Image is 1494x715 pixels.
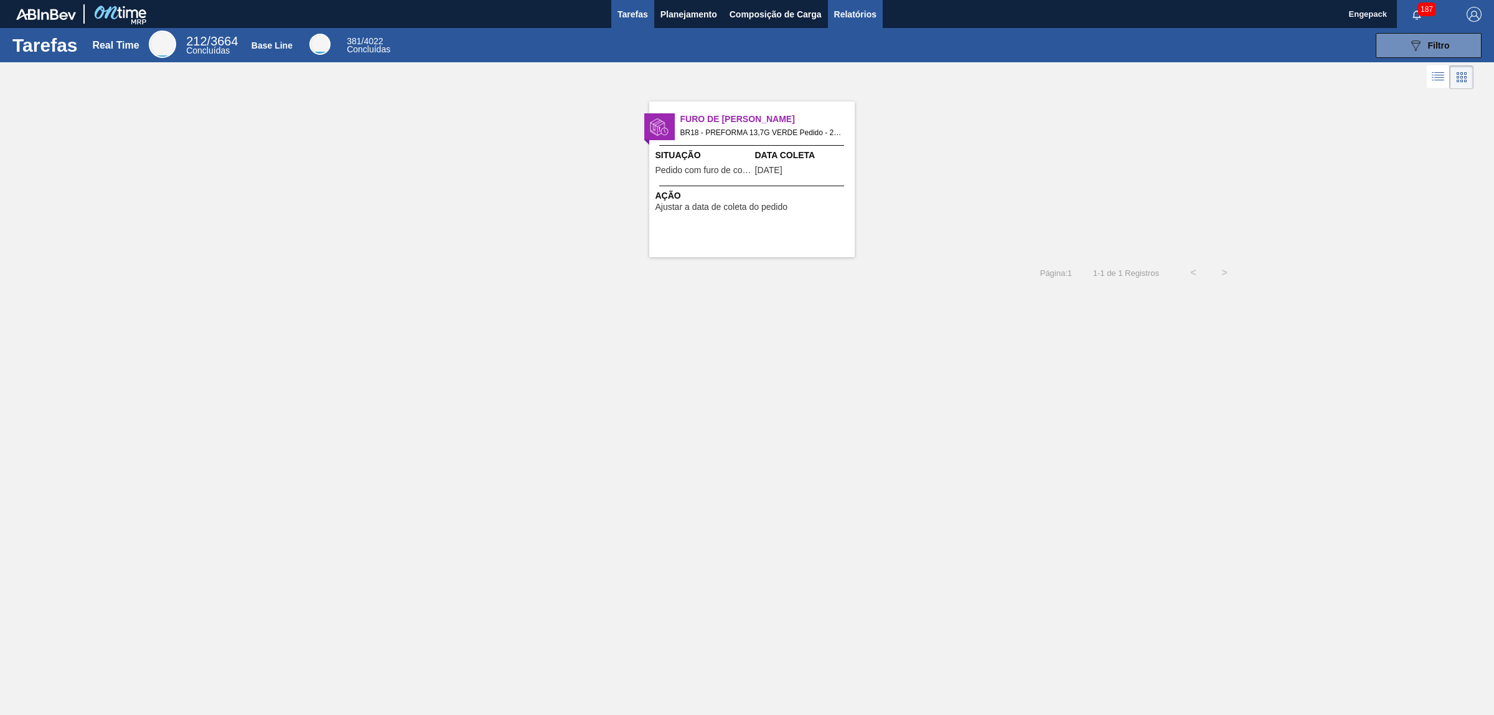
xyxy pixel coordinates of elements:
img: Logout [1467,7,1482,22]
div: Visão em Cards [1450,65,1473,89]
span: / 3664 [186,34,238,48]
div: Base Line [347,37,390,54]
span: 187 [1418,2,1435,16]
img: status [650,118,669,136]
div: Real Time [92,40,139,51]
span: Situação [655,149,752,162]
span: Pedido com furo de coleta [655,166,752,175]
span: 14/08/2025 [755,166,782,175]
button: > [1209,257,1240,288]
span: 212 [186,34,207,48]
div: Real Time [149,31,176,58]
img: TNhmsLtSVTkK8tSr43FrP2fwEKptu5GPRR3wAAAABJRU5ErkJggg== [16,9,76,20]
span: 381 [347,36,361,46]
span: Página : 1 [1040,268,1072,278]
span: Relatórios [834,7,876,22]
span: Furo de Coleta [680,113,855,126]
span: Composição de Carga [730,7,822,22]
span: Tarefas [618,7,648,22]
div: Real Time [186,36,238,55]
span: Concluídas [347,44,390,54]
button: Filtro [1376,33,1482,58]
span: Planejamento [660,7,717,22]
div: Base Line [309,34,331,55]
div: Base Line [251,40,293,50]
h1: Tarefas [12,38,78,52]
button: < [1178,257,1209,288]
span: 1 - 1 de 1 Registros [1091,268,1159,278]
span: Concluídas [186,45,230,55]
button: Notificações [1397,6,1437,23]
span: Ajustar a data de coleta do pedido [655,202,788,212]
span: Ação [655,189,852,202]
span: / 4022 [347,36,383,46]
span: Data Coleta [755,149,852,162]
div: Visão em Lista [1427,65,1450,89]
span: BR18 - PREFORMA 13,7G VERDE Pedido - 2004361 [680,126,845,140]
span: Filtro [1428,40,1450,50]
